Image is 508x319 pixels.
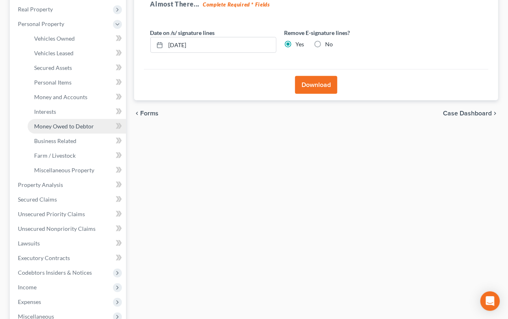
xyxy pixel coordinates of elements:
[11,251,126,265] a: Executory Contracts
[28,46,126,61] a: Vehicles Leased
[34,123,94,130] span: Money Owed to Debtor
[28,90,126,104] a: Money and Accounts
[18,181,63,188] span: Property Analysis
[11,192,126,207] a: Secured Claims
[34,79,72,86] span: Personal Items
[34,167,94,174] span: Miscellaneous Property
[284,28,410,37] label: Remove E-signature lines?
[18,6,53,13] span: Real Property
[34,137,76,144] span: Business Related
[34,108,56,115] span: Interests
[11,178,126,192] a: Property Analysis
[203,1,270,8] strong: Complete Required * Fields
[141,110,159,117] span: Forms
[150,28,215,37] label: Date on /s/ signature lines
[28,104,126,119] a: Interests
[18,269,92,276] span: Codebtors Insiders & Notices
[18,225,96,232] span: Unsecured Nonpriority Claims
[28,119,126,134] a: Money Owed to Debtor
[28,148,126,163] a: Farm / Livestock
[18,196,57,203] span: Secured Claims
[492,110,498,117] i: chevron_right
[326,40,333,48] label: No
[34,93,87,100] span: Money and Accounts
[34,50,74,56] span: Vehicles Leased
[18,240,40,247] span: Lawsuits
[28,75,126,90] a: Personal Items
[34,152,76,159] span: Farm / Livestock
[18,210,85,217] span: Unsecured Priority Claims
[443,110,498,117] a: Case Dashboard chevron_right
[166,37,276,53] input: MM/DD/YYYY
[134,110,170,117] button: chevron_left Forms
[34,64,72,71] span: Secured Assets
[11,207,126,221] a: Unsecured Priority Claims
[34,35,75,42] span: Vehicles Owned
[18,284,37,291] span: Income
[28,31,126,46] a: Vehicles Owned
[296,40,304,48] label: Yes
[443,110,492,117] span: Case Dashboard
[134,110,141,117] i: chevron_left
[28,61,126,75] a: Secured Assets
[18,298,41,305] span: Expenses
[28,134,126,148] a: Business Related
[11,221,126,236] a: Unsecured Nonpriority Claims
[11,236,126,251] a: Lawsuits
[18,20,64,27] span: Personal Property
[295,76,337,94] button: Download
[18,254,70,261] span: Executory Contracts
[480,291,500,311] div: Open Intercom Messenger
[28,163,126,178] a: Miscellaneous Property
